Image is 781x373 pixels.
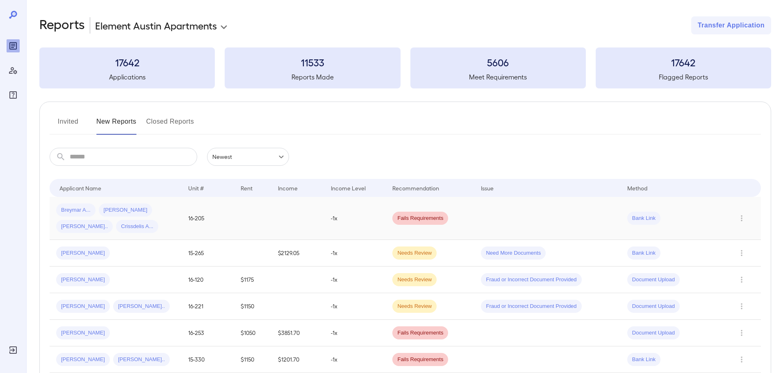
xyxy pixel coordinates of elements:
span: Bank Link [627,356,660,364]
div: Issue [481,183,494,193]
td: $3851.70 [271,320,324,346]
h3: 17642 [596,56,771,69]
span: Document Upload [627,303,680,310]
div: Rent [241,183,254,193]
td: $1050 [234,320,271,346]
td: 16-221 [182,293,235,320]
td: -1x [324,267,386,293]
span: Fails Requirements [392,356,448,364]
button: Transfer Application [691,16,771,34]
button: New Reports [96,115,137,135]
span: Fraud or Incorrect Document Provided [481,276,581,284]
h3: 11533 [225,56,400,69]
span: [PERSON_NAME] [56,249,110,257]
div: Unit # [188,183,204,193]
td: $2129.05 [271,240,324,267]
span: Bank Link [627,215,660,222]
span: [PERSON_NAME] [56,329,110,337]
td: $1201.70 [271,346,324,373]
p: Element Austin Apartments [95,19,217,32]
div: Reports [7,39,20,52]
div: Newest [207,148,289,166]
div: Income [278,183,298,193]
span: Fraud or Incorrect Document Provided [481,303,581,310]
span: Breymar A... [56,206,96,214]
span: [PERSON_NAME] [56,356,110,364]
button: Invited [50,115,87,135]
button: Row Actions [735,300,748,313]
span: [PERSON_NAME] [56,276,110,284]
span: Fails Requirements [392,329,448,337]
span: Fails Requirements [392,215,448,222]
h5: Flagged Reports [596,72,771,82]
h5: Meet Requirements [410,72,586,82]
button: Row Actions [735,212,748,225]
span: [PERSON_NAME] [99,206,153,214]
h2: Reports [39,16,85,34]
div: Method [627,183,647,193]
span: [PERSON_NAME].. [113,356,170,364]
div: Manage Users [7,64,20,77]
td: -1x [324,320,386,346]
span: Document Upload [627,329,680,337]
span: Needs Review [392,276,437,284]
h3: 17642 [39,56,215,69]
button: Row Actions [735,353,748,366]
span: Crissdelis A... [116,223,158,231]
button: Row Actions [735,273,748,286]
span: [PERSON_NAME].. [113,303,170,310]
h3: 5606 [410,56,586,69]
td: 15-265 [182,240,235,267]
td: -1x [324,293,386,320]
summary: 17642Applications11533Reports Made5606Meet Requirements17642Flagged Reports [39,47,771,88]
div: Recommendation [392,183,439,193]
div: FAQ [7,88,20,102]
td: -1x [324,346,386,373]
span: Document Upload [627,276,680,284]
span: Needs Review [392,249,437,257]
button: Closed Reports [146,115,194,135]
span: [PERSON_NAME].. [56,223,113,231]
td: 16-253 [182,320,235,346]
td: 15-330 [182,346,235,373]
span: Needs Review [392,303,437,310]
div: Income Level [331,183,366,193]
span: Need More Documents [481,249,546,257]
td: $1175 [234,267,271,293]
span: [PERSON_NAME] [56,303,110,310]
td: -1x [324,197,386,240]
td: $1150 [234,346,271,373]
td: 16-120 [182,267,235,293]
h5: Reports Made [225,72,400,82]
td: 16-205 [182,197,235,240]
div: Log Out [7,344,20,357]
h5: Applications [39,72,215,82]
td: -1x [324,240,386,267]
button: Row Actions [735,326,748,339]
button: Row Actions [735,246,748,260]
div: Applicant Name [59,183,101,193]
td: $1150 [234,293,271,320]
span: Bank Link [627,249,660,257]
